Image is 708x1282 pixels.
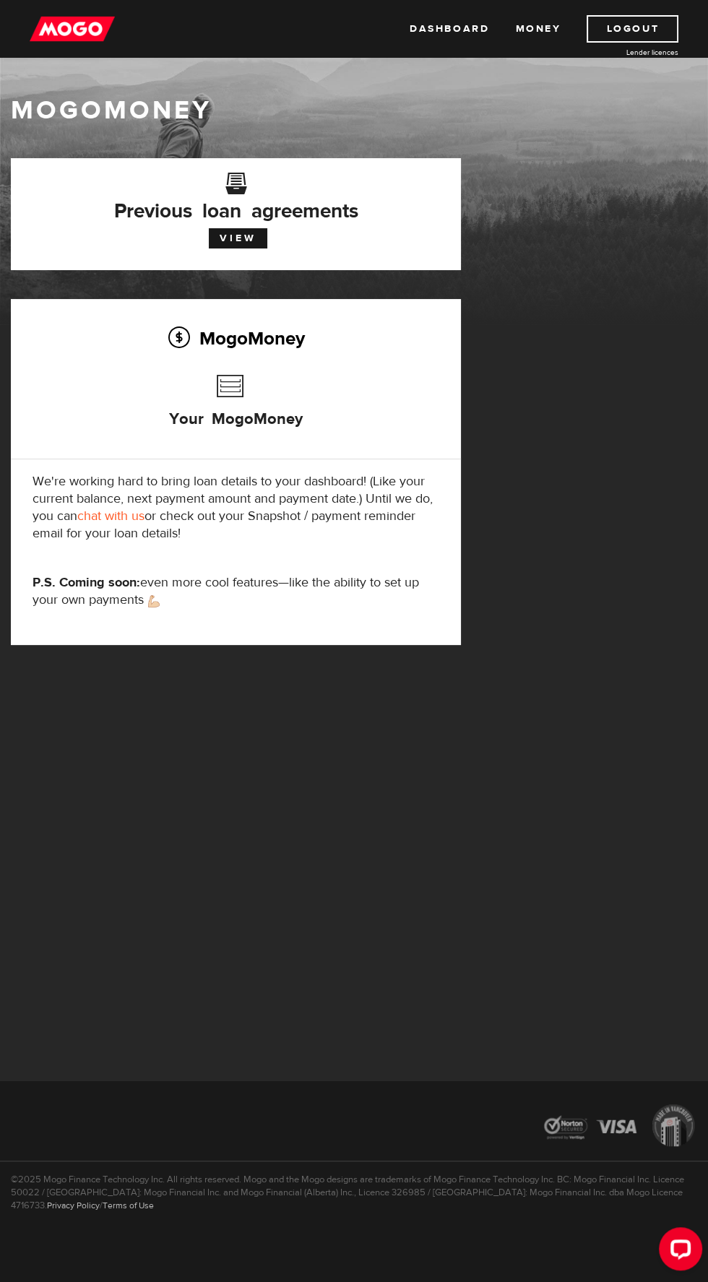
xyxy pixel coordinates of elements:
img: legal-icons-92a2ffecb4d32d839781d1b4e4802d7b.png [531,1093,708,1161]
h3: Your MogoMoney [169,368,303,450]
img: strong arm emoji [148,595,160,607]
a: chat with us [77,508,144,524]
a: View [209,228,267,248]
p: even more cool features—like the ability to set up your own payments [33,574,439,609]
h2: MogoMoney [33,323,439,353]
h3: Previous loan agreements [33,182,439,218]
a: Money [515,15,561,43]
a: Terms of Use [103,1200,154,1211]
iframe: LiveChat chat widget [647,1221,708,1282]
a: Lender licences [570,47,678,58]
a: Logout [587,15,678,43]
h1: MogoMoney [11,95,697,126]
img: mogo_logo-11ee424be714fa7cbb0f0f49df9e16ec.png [30,15,115,43]
p: We're working hard to bring loan details to your dashboard! (Like your current balance, next paym... [33,473,439,542]
strong: P.S. Coming soon: [33,574,140,591]
a: Dashboard [410,15,489,43]
a: Privacy Policy [47,1200,100,1211]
